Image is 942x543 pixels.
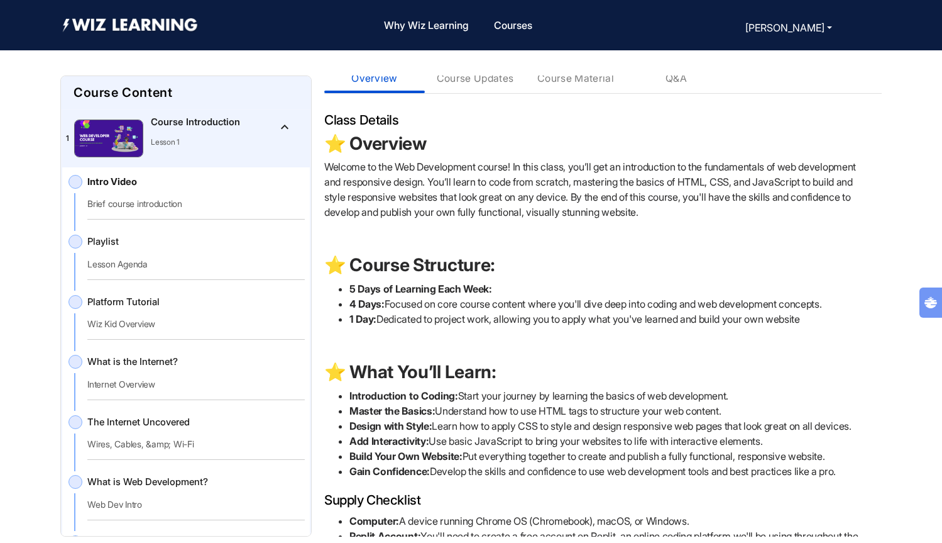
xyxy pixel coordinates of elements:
p: Brief course introduction [87,199,283,209]
p: Wiz Kid Overview [87,319,283,329]
li: A device running Chrome OS (Chromebook), macOS, or Windows. [349,513,872,529]
strong: Design with Style: [349,420,432,432]
p: Web Dev Intro [87,500,283,510]
p: Course Content [74,86,298,99]
span: The Internet Uncovered [87,415,283,430]
span: Platform Tutorial [87,295,283,310]
span: Playlist [87,235,283,249]
button: Toggle [object Object]Course Introduction [272,113,297,138]
div: Overview [351,62,398,94]
li: Learn how to apply CSS to style and design responsive web pages that look great on all devices. [349,418,872,434]
span: What is Web Development? [87,475,283,490]
strong: ⭐️ Course Structure: [324,254,495,276]
mat-tree-node: Toggle [object Object]Course Introduction [62,110,310,167]
div: Course Material [537,72,614,84]
h1: Class Details [324,111,872,128]
li: Put everything together to create and publish a fully functional, responsive website. [349,449,872,464]
li: Dedicated to project work, allowing you to apply what you've learned and build your own website [349,311,872,327]
p: Internet Overview [87,379,283,389]
h1: Supply Checklist [324,491,872,508]
strong: Computer: [349,515,399,527]
strong: 5 Days of Learning Each Week: [349,283,492,295]
strong: Replit Account: [349,530,420,542]
strong: Build Your Own Website: [349,450,463,462]
li: Use basic JavaScript to bring your websites to life with interactive elements. [349,434,872,449]
p: Lesson Agenda [87,259,283,269]
li: Focused on core course content where you'll dive deep into coding and web development concepts. [349,296,872,311]
span: What is the Internet? [87,355,283,369]
div: Course Updates [437,72,513,84]
p: 1 [66,128,69,148]
div: Q&A [665,72,687,84]
a: Why Wiz Learning [379,12,474,39]
li: Understand how to use HTML tags to structure your web content. [349,403,872,418]
strong: Master the Basics: [349,405,435,417]
p: Wires, Cables, &amp; Wi-Fi [87,439,283,449]
mat-icon: keyboard_arrow_up [277,120,292,135]
strong: 1 Day: [349,313,376,325]
strong: Gain Confidence: [349,465,430,478]
span: Intro Video [87,175,283,189]
p: Course Introduction [151,115,240,130]
button: [PERSON_NAME] [742,19,836,36]
p: Lesson 1 [151,137,240,147]
strong: ⭐️ Overview [324,133,427,154]
strong: Introduction to Coding: [349,389,458,402]
strong: ⭐️ What You’ll Learn: [324,361,496,383]
a: Courses [489,12,537,39]
strong: 4 Days: [349,298,385,310]
strong: Add Interactivity: [349,435,429,447]
li: Start your journey by learning the basics of web development. [349,388,872,403]
li: Develop the skills and confidence to use web development tools and best practices like a pro. [349,464,872,479]
p: Welcome to the Web Development course! In this class, you’ll get an introduction to the fundament... [324,159,872,220]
